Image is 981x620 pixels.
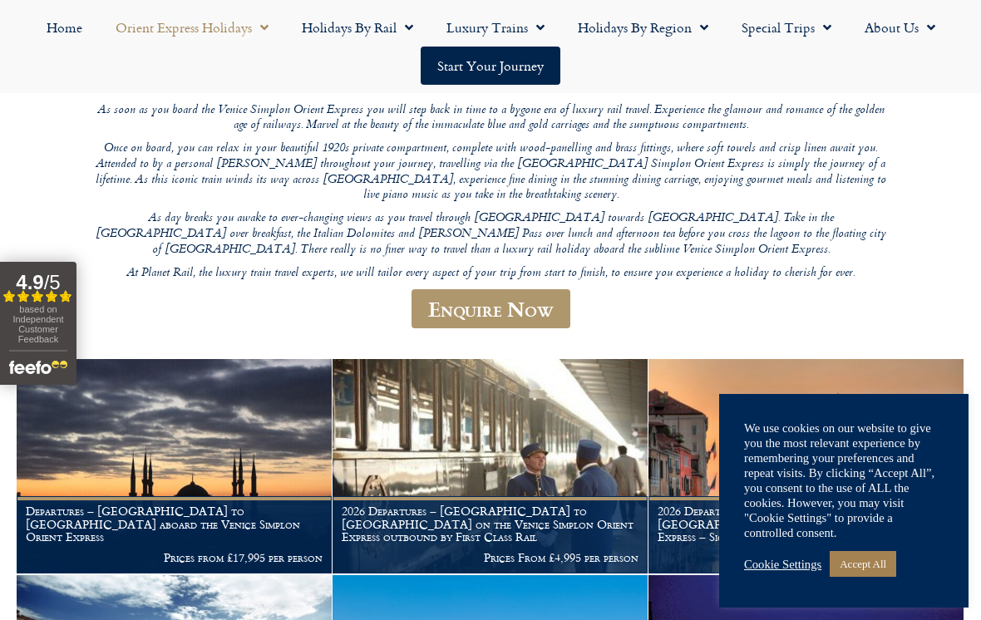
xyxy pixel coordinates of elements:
a: Holidays by Rail [285,8,430,47]
div: We use cookies on our website to give you the most relevant experience by remembering your prefer... [744,421,944,540]
p: Once on board, you can relax in your beautiful 1920s private compartment, complete with wood-pane... [91,141,890,204]
p: The Venice Simplon Orient Express is possibly the world’s most iconic luxury railway journey. Thi... [91,64,890,95]
a: Departures – [GEOGRAPHIC_DATA] to [GEOGRAPHIC_DATA] aboard the Venice Simplon Orient Express Pric... [17,359,333,574]
a: Cookie Settings [744,557,821,572]
a: 2026 Departures – [GEOGRAPHIC_DATA] to [GEOGRAPHIC_DATA] on the Venice Simplon Orient Express – S... [648,359,964,574]
a: Start your Journey [421,47,560,85]
p: Prices from £17,995 per person [26,551,323,564]
a: Home [30,8,99,47]
a: Orient Express Holidays [99,8,285,47]
h1: Departures – [GEOGRAPHIC_DATA] to [GEOGRAPHIC_DATA] aboard the Venice Simplon Orient Express [26,504,323,544]
h1: 2026 Departures – [GEOGRAPHIC_DATA] to [GEOGRAPHIC_DATA] on the Venice Simplon Orient Express – S... [658,504,954,544]
p: Prices from £4,995 per person [658,551,954,564]
a: About Us [848,8,952,47]
p: As soon as you board the Venice Simplon Orient Express you will step back in time to a bygone era... [91,103,890,134]
img: Orient Express Special Venice compressed [648,359,964,573]
nav: Menu [8,8,973,85]
p: As day breaks you awake to ever-changing views as you travel through [GEOGRAPHIC_DATA] towards [G... [91,211,890,258]
a: 2026 Departures – [GEOGRAPHIC_DATA] to [GEOGRAPHIC_DATA] on the Venice Simplon Orient Express out... [333,359,648,574]
a: Luxury Trains [430,8,561,47]
a: Special Trips [725,8,848,47]
a: Enquire Now [412,289,570,328]
p: Prices From £4,995 per person [342,551,638,564]
a: Holidays by Region [561,8,725,47]
p: At Planet Rail, the luxury train travel experts, we will tailor every aspect of your trip from st... [91,266,890,282]
a: Accept All [830,551,896,577]
h1: 2026 Departures – [GEOGRAPHIC_DATA] to [GEOGRAPHIC_DATA] on the Venice Simplon Orient Express out... [342,504,638,544]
